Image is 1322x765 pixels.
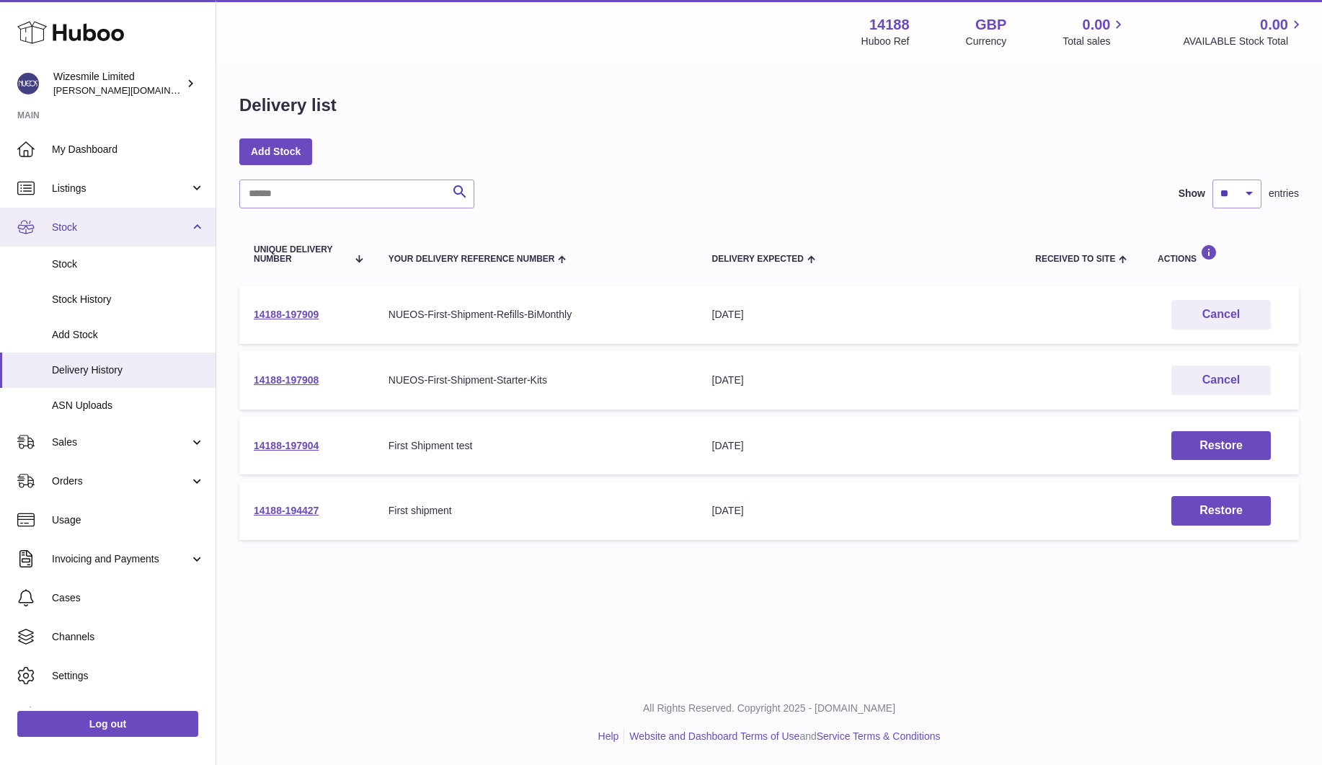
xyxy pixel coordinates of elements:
[966,35,1007,48] div: Currency
[712,308,1007,322] div: [DATE]
[624,730,940,743] li: and
[389,439,683,453] div: First Shipment test
[52,257,205,271] span: Stock
[389,255,555,264] span: Your Delivery Reference Number
[239,138,312,164] a: Add Stock
[817,730,941,742] a: Service Terms & Conditions
[53,70,183,97] div: Wizesmile Limited
[239,94,337,117] h1: Delivery list
[254,245,347,264] span: Unique Delivery Number
[52,182,190,195] span: Listings
[1179,187,1205,200] label: Show
[254,374,319,386] a: 14188-197908
[712,504,1007,518] div: [DATE]
[52,435,190,449] span: Sales
[389,504,683,518] div: First shipment
[53,84,364,96] span: [PERSON_NAME][DOMAIN_NAME][EMAIL_ADDRESS][DOMAIN_NAME]
[861,35,910,48] div: Huboo Ref
[975,15,1006,35] strong: GBP
[712,373,1007,387] div: [DATE]
[17,73,39,94] img: adrian.land@nueos.com
[389,308,683,322] div: NUEOS-First-Shipment-Refills-BiMonthly
[52,293,205,306] span: Stock History
[52,552,190,566] span: Invoicing and Payments
[629,730,799,742] a: Website and Dashboard Terms of Use
[254,505,319,516] a: 14188-194427
[52,474,190,488] span: Orders
[52,143,205,156] span: My Dashboard
[1171,300,1271,330] button: Cancel
[228,702,1310,715] p: All Rights Reserved. Copyright 2025 - [DOMAIN_NAME]
[1063,15,1127,48] a: 0.00 Total sales
[17,711,198,737] a: Log out
[712,255,804,264] span: Delivery Expected
[254,440,319,451] a: 14188-197904
[52,513,205,527] span: Usage
[1260,15,1288,35] span: 0.00
[1063,35,1127,48] span: Total sales
[1171,496,1271,526] button: Restore
[1083,15,1111,35] span: 0.00
[52,328,205,342] span: Add Stock
[1269,187,1299,200] span: entries
[52,669,205,683] span: Settings
[1183,15,1305,48] a: 0.00 AVAILABLE Stock Total
[1171,366,1271,395] button: Cancel
[1035,255,1115,264] span: Received to Site
[52,591,205,605] span: Cases
[712,439,1007,453] div: [DATE]
[389,373,683,387] div: NUEOS-First-Shipment-Starter-Kits
[52,221,190,234] span: Stock
[254,309,319,320] a: 14188-197909
[52,399,205,412] span: ASN Uploads
[1171,431,1271,461] button: Restore
[1158,244,1285,264] div: Actions
[52,630,205,644] span: Channels
[869,15,910,35] strong: 14188
[598,730,619,742] a: Help
[52,363,205,377] span: Delivery History
[1183,35,1305,48] span: AVAILABLE Stock Total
